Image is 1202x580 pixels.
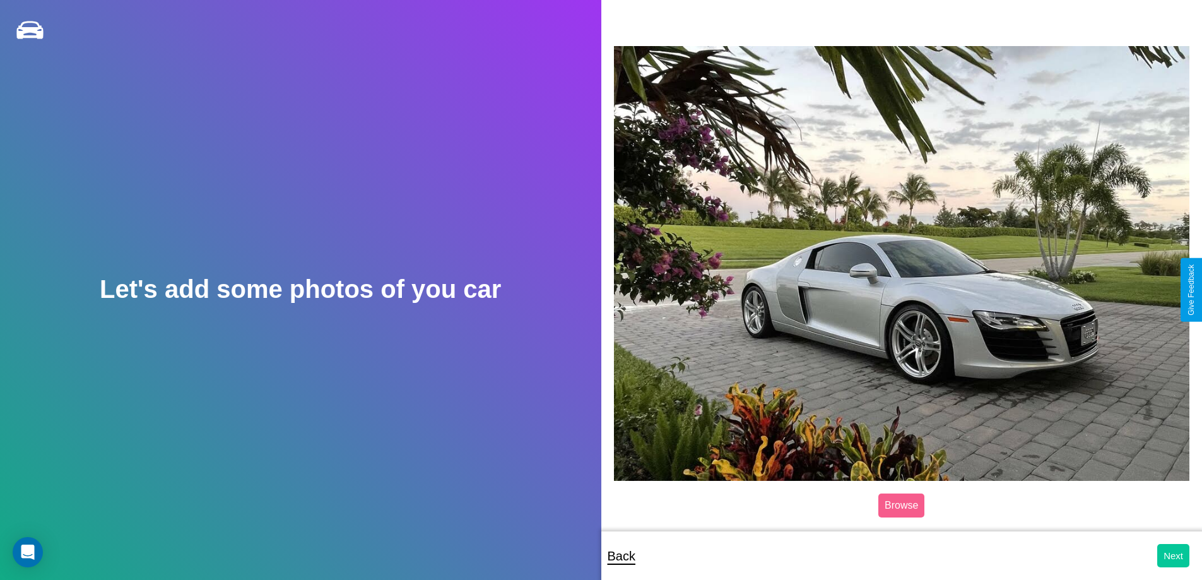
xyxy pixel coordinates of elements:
[614,46,1190,480] img: posted
[878,494,924,518] label: Browse
[608,545,635,567] p: Back
[100,275,501,304] h2: Let's add some photos of you car
[1187,264,1196,316] div: Give Feedback
[1157,544,1189,567] button: Next
[13,537,43,567] div: Open Intercom Messenger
